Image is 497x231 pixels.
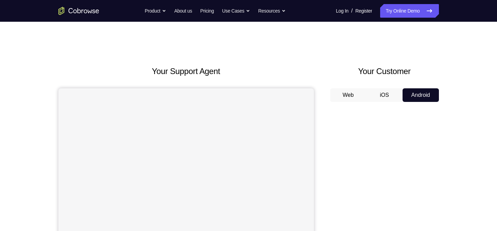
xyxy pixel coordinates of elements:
[258,4,286,18] button: Resources
[200,4,214,18] a: Pricing
[145,4,166,18] button: Product
[380,4,439,18] a: Try Online Demo
[355,4,372,18] a: Register
[366,88,403,102] button: iOS
[330,65,439,77] h2: Your Customer
[58,7,99,15] a: Go to the home page
[403,88,439,102] button: Android
[330,88,367,102] button: Web
[351,7,353,15] span: /
[222,4,250,18] button: Use Cases
[336,4,349,18] a: Log In
[58,65,314,77] h2: Your Support Agent
[174,4,192,18] a: About us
